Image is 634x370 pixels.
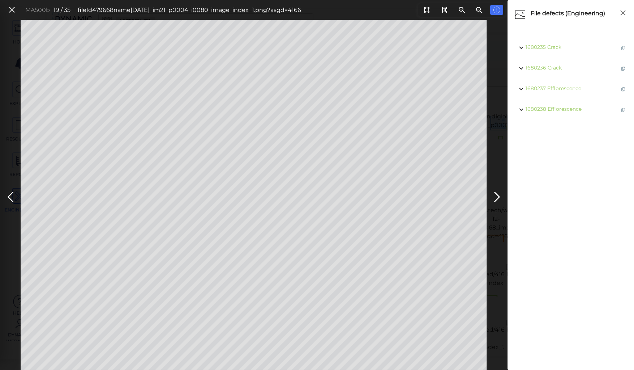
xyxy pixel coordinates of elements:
[526,106,546,112] span: 1680238
[526,64,546,71] span: 1680236
[603,337,629,365] iframe: Chat
[511,99,630,120] div: 1680238 Efflorescence
[78,6,301,14] div: fileId 479668 name [DATE]_im21_p0004_i0080_image_index_1.png?asgd=4166
[548,64,562,71] span: Crack
[526,85,546,92] span: 1680237
[548,106,582,112] span: Efflorescence
[547,85,581,92] span: Efflorescence
[526,44,546,50] span: 1680235
[511,58,630,79] div: 1680236 Crack
[511,37,630,58] div: 1680235 Crack
[529,7,614,22] div: File defects (Engineering)
[53,6,70,14] div: 19 / 35
[25,6,50,14] div: MA500b
[547,44,561,50] span: Crack
[511,79,630,99] div: 1680237 Efflorescence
